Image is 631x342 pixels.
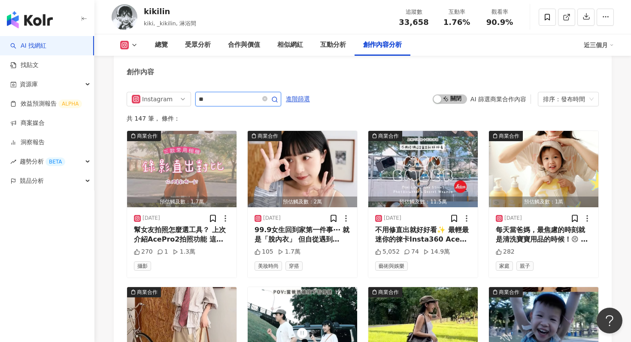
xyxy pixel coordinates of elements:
div: 預估觸及數：2萬 [248,197,357,207]
div: 排序：發布時間 [543,92,586,106]
img: KOL Avatar [112,4,137,30]
div: 創作內容 [127,67,154,77]
a: 商案媒合 [10,119,45,127]
span: 趨勢分析 [20,152,65,171]
img: post-image [489,131,598,207]
div: 商業合作 [137,132,158,140]
div: 1.3萬 [173,248,195,256]
div: 商業合作 [378,288,399,297]
div: [DATE] [504,215,522,222]
button: 商業合作預估觸及數：11.5萬 [368,131,478,207]
div: 受眾分析 [185,40,211,50]
button: 商業合作預估觸及數：1.7萬 [127,131,237,207]
span: 33,658 [399,18,428,27]
div: 追蹤數 [397,8,430,16]
span: 藝術與娛樂 [375,261,408,271]
div: 預估觸及數：1萬 [489,197,598,207]
div: kikilin [144,6,196,17]
div: [DATE] [263,215,281,222]
span: 資源庫 [20,75,38,94]
div: 每天當爸媽，最焦慮的時刻就是清洗寶寶用品的時候！😣 奶瓶總覺得有奶垢沒刷乾淨、蔬果怕有農藥殘留、矽膠餐具又容易卡油…… 偏偏這些東西都是孩子天天會接觸入口的，光想到就忍不住擔心「到底有沒有洗乾淨... [496,225,592,245]
button: 進階篩選 [285,92,310,106]
div: 商業合作 [137,288,158,297]
iframe: Help Scout Beacon - Open [597,308,622,333]
div: 創作內容分析 [363,40,402,50]
div: 14.9萬 [423,248,450,256]
span: 家庭 [496,261,513,271]
button: 商業合作預估觸及數：1萬 [489,131,598,207]
span: rise [10,159,16,165]
div: 105 [255,248,273,256]
div: Instagram [142,92,170,106]
span: 攝影 [134,261,151,271]
div: 相似網紅 [277,40,303,50]
div: BETA [46,157,65,166]
div: 74 [404,248,419,256]
span: close-circle [262,95,267,103]
span: 美妝時尚 [255,261,282,271]
span: kiki, _kikilin, 淋浴間 [144,20,196,27]
div: 共 147 筆 ， 條件： [127,115,599,122]
div: 282 [496,248,515,256]
img: logo [7,11,53,28]
div: 預估觸及數：1.7萬 [127,197,237,207]
div: 270 [134,248,153,256]
span: 1.76% [443,18,470,27]
div: 近三個月 [584,38,614,52]
img: post-image [368,131,478,207]
div: 總覽 [155,40,168,50]
img: post-image [248,131,357,207]
div: 合作與價值 [228,40,260,50]
div: AI 篩選商業合作內容 [470,96,526,103]
div: 5,052 [375,248,400,256]
button: 商業合作預估觸及數：2萬 [248,131,357,207]
div: 互動率 [440,8,473,16]
div: [DATE] [384,215,401,222]
div: 幫女友拍照怎麼選工具？ 上次介紹AcePro2拍照功能 這次把三款我們常用的拍攝工具大！對！比！ X-T4和AcePro2都是用NC濾鏡 iPhone 是原相機拍攝 大家喜歡哪一台呢？ 我們自己... [134,225,230,245]
div: [DATE] [143,215,160,222]
img: post-image [127,131,237,207]
div: 互動分析 [320,40,346,50]
a: 效益預測報告ALPHA [10,100,82,108]
div: 1 [157,248,168,256]
div: 商業合作 [499,132,519,140]
span: close-circle [262,96,267,101]
div: 預估觸及數：11.5萬 [368,197,478,207]
a: 找貼文 [10,61,39,70]
span: 穿搭 [285,261,303,271]
a: 洞察報告 [10,138,45,147]
div: 商業合作 [499,288,519,297]
span: 競品分析 [20,171,44,191]
div: 觀看率 [483,8,516,16]
div: 1.7萬 [278,248,300,256]
div: 商業合作 [378,132,399,140]
span: 90.9% [486,18,513,27]
div: 99.9女生回到家第一件事⋯ 就是「脫內衣」 但自從遇到 ONE BOY 冰心內衣 2.0 再也不怕啦✨🩵 瞬間冰感 Q-[PERSON_NAME]值 0.356 一穿立刻涼感降溫🌊🧊🧊🧊 還有... [255,225,350,245]
div: 商業合作 [258,132,278,140]
a: searchAI 找網紅 [10,42,46,50]
span: 親子 [516,261,534,271]
div: 不用修直出就好好看✨ 最輕最迷你的徠卡Insta360 Ace Pro 2 裝上街拍套組真的太強😍 最近還推出新的富士濾鏡我真的愛鼠⋯ 跟我們平常常用的濾鏡好像🥹拍照錄影都超讚 （我們可以少帶一... [375,225,471,245]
